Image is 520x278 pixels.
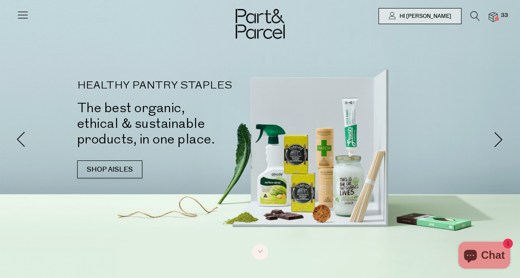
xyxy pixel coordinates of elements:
inbox-online-store-chat: Shopify online store chat [456,242,513,271]
span: 33 [499,12,510,20]
h2: The best organic, ethical & sustainable products, in one place. [77,100,274,147]
a: 33 [489,12,498,21]
a: SHOP AISLES [77,160,142,178]
span: Hi [PERSON_NAME] [397,13,451,20]
p: HEALTHY PANTRY STAPLES [77,80,274,91]
a: Hi [PERSON_NAME] [379,8,462,24]
img: Part&Parcel [236,9,285,39]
